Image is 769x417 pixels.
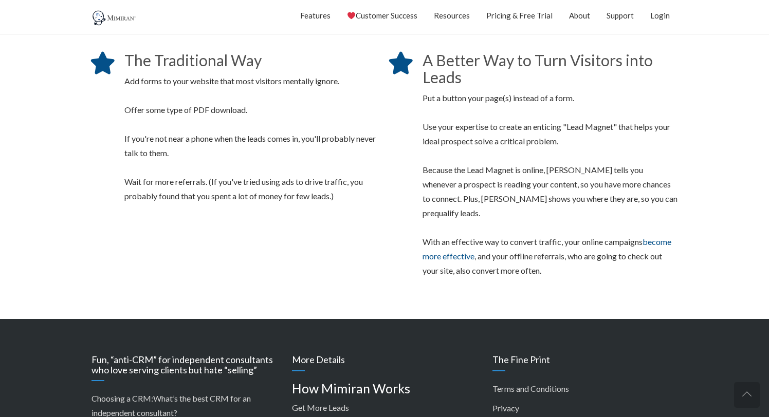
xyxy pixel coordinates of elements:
[292,382,477,396] h4: How Mimiran Works
[423,237,671,261] a: become more effective
[650,3,670,28] a: Login
[347,12,355,20] img: ❤️
[569,3,590,28] a: About
[91,10,138,26] img: Mimiran CRM
[292,355,477,371] h3: More Details
[91,355,277,382] h3: Fun, “anti-CRM” for independent consultants who love serving clients but hate “selling”
[607,3,634,28] a: Support
[492,384,569,393] a: Terms and Conditions
[434,3,470,28] a: Resources
[492,403,519,413] a: Privacy
[492,355,678,371] h3: The Fine Print
[347,3,417,28] a: Customer Success
[300,3,331,28] a: Features
[292,403,349,412] a: Get More Leads
[124,74,379,203] p: Add forms to your website that most visitors mentally ignore. Offer some type of PDF download. If...
[486,3,553,28] a: Pricing & Free Trial
[423,91,678,278] p: Put a button your page(s) instead of a form. Use your expertise to create an enticing "Lead Magne...
[124,51,262,69] span: The Traditional Way
[423,51,653,86] span: A Better Way to Turn Visitors into Leads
